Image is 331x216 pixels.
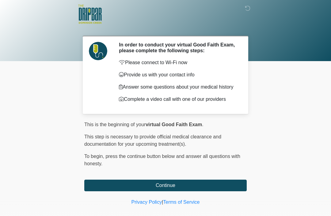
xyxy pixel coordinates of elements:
a: Terms of Service [163,200,200,205]
h2: In order to conduct your virtual Good Faith Exam, please complete the following steps: [119,42,238,53]
a: Privacy Policy [131,200,162,205]
p: Provide us with your contact info [119,71,238,79]
strong: virtual Good Faith Exam [146,122,202,127]
button: Continue [84,180,247,191]
span: To begin, [84,154,105,159]
span: press the continue button below and answer all questions with honesty. [84,154,240,166]
span: This is the beginning of your [84,122,146,127]
span: This step is necessary to provide official medical clearance and documentation for your upcoming ... [84,134,221,147]
p: Please connect to Wi-Fi now [119,59,238,66]
a: | [162,200,163,205]
p: Answer some questions about your medical history [119,83,238,91]
span: . [202,122,203,127]
img: Agent Avatar [89,42,107,60]
img: The DRIPBaR - San Antonio Dominion Creek Logo [78,5,102,25]
p: Complete a video call with one of our providers [119,96,238,103]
